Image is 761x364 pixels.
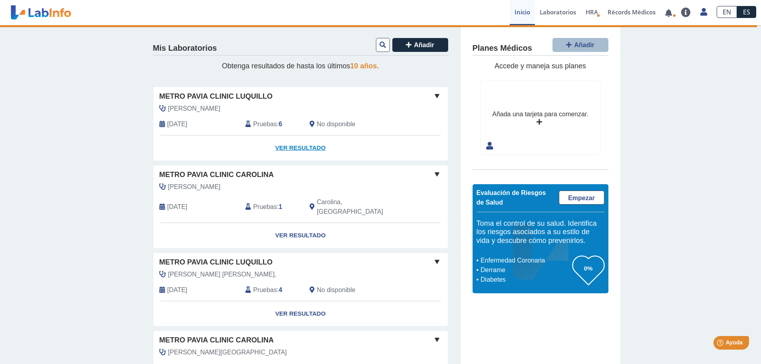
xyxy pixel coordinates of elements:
span: Metro Pavia Clinic Luquillo [159,91,273,102]
li: Derrame [479,265,572,275]
button: Añadir [392,38,448,52]
span: 2025-07-01 [167,285,187,295]
div: : [239,119,304,129]
div: : [239,285,304,295]
b: 1 [279,203,282,210]
span: Pruebas [253,119,277,129]
span: Metro Pavia Clinic Carolina [159,169,274,180]
b: 6 [279,121,282,127]
div: : [239,197,304,217]
span: Metro Pavia Clinic Carolina [159,335,274,346]
h4: Planes Médicos [473,44,532,53]
span: Obtenga resultados de hasta los últimos . [222,62,379,70]
div: Añada una tarjeta para comenzar. [492,109,588,119]
a: ES [737,6,756,18]
span: Pruebas [253,285,277,295]
span: Accede y maneja sus planes [495,62,586,70]
span: Empezar [568,195,595,201]
span: No disponible [317,285,356,295]
span: Ostolaza Villarrubia, Glorimar [168,348,287,357]
a: Empezar [559,191,604,205]
li: Diabetes [479,275,572,284]
a: EN [717,6,737,18]
a: Ver Resultado [153,223,448,248]
button: Añadir [552,38,608,52]
span: Añadir [574,42,594,48]
a: Ver Resultado [153,301,448,326]
span: Pruebas [253,202,277,212]
span: Ostolaza Villarrubia, [168,270,276,279]
span: 2025-07-09 [167,202,187,212]
span: Carolina, PR [317,197,405,217]
span: Añadir [414,42,434,48]
span: 2025-09-22 [167,119,187,129]
b: 4 [279,286,282,293]
iframe: Help widget launcher [690,333,752,355]
a: Ver Resultado [153,135,448,161]
span: 10 años [350,62,377,70]
span: Rosario Illanas, Carla [168,104,221,113]
span: Metro Pavia Clinic Luquillo [159,257,273,268]
span: No disponible [317,119,356,129]
h3: 0% [572,263,604,273]
h5: Toma el control de su salud. Identifica los riesgos asociados a su estilo de vida y descubre cómo... [477,219,604,245]
h4: Mis Laboratorios [153,44,217,53]
li: Enfermedad Coronaria [479,256,572,265]
span: HRA [586,8,598,16]
span: Evaluación de Riesgos de Salud [477,189,546,206]
span: Castillo Mieses, Cristina [168,182,221,192]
